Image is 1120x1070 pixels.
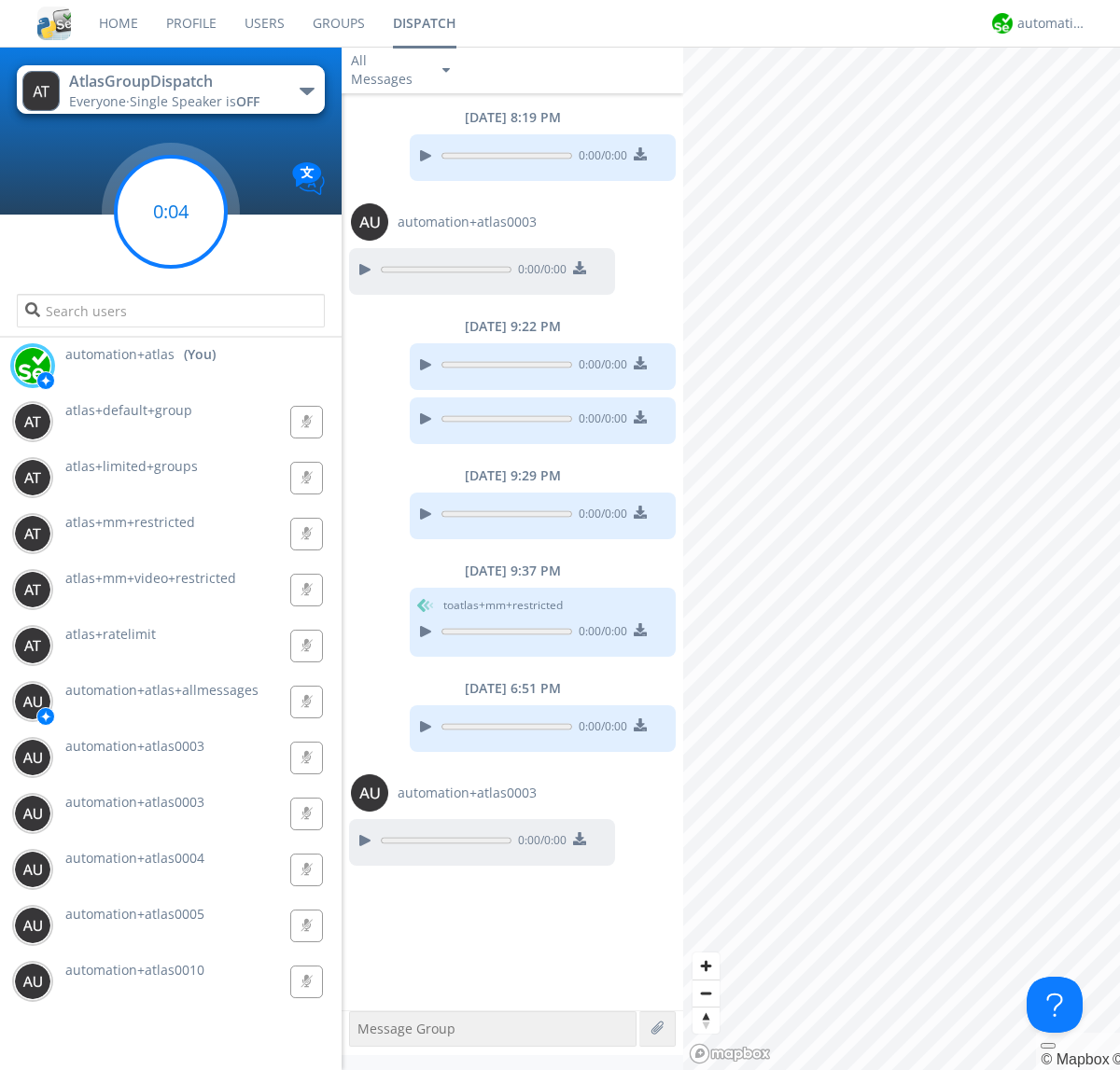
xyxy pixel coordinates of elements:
span: automation+atlas [65,345,175,364]
img: caret-down-sm.svg [442,68,450,73]
span: 0:00 / 0:00 [572,718,627,739]
img: 373638.png [14,795,51,832]
img: d2d01cd9b4174d08988066c6d424eccd [992,13,1013,34]
img: 373638.png [14,739,51,776]
img: download media button [634,506,647,519]
a: Mapbox logo [689,1043,771,1064]
span: automation+atlas0003 [398,784,537,802]
button: Zoom out [693,980,720,1007]
img: 373638.png [14,459,51,496]
img: 373638.png [14,683,51,720]
span: 0:00 / 0:00 [511,261,567,282]
div: [DATE] 9:37 PM [342,562,683,580]
span: 0:00 / 0:00 [572,356,627,377]
span: atlas+ratelimit [65,625,156,643]
div: [DATE] 8:19 PM [342,108,683,127]
div: [DATE] 6:51 PM [342,679,683,698]
span: to atlas+mm+restricted [443,597,563,614]
img: download media button [573,832,586,845]
div: automation+atlas [1017,14,1087,33]
span: automation+atlas0005 [65,905,204,923]
span: atlas+mm+video+restricted [65,569,236,587]
div: All Messages [351,51,426,89]
span: OFF [236,92,259,110]
img: download media button [634,718,647,731]
img: download media button [634,410,647,424]
img: 373638.png [14,571,51,608]
img: 373638.png [14,515,51,552]
span: 0:00 / 0:00 [511,832,567,853]
img: cddb5a64eb264b2086981ab96f4c1ba7 [37,7,71,40]
div: (You) [184,345,216,364]
img: d2d01cd9b4174d08988066c6d424eccd [14,347,51,384]
img: download media button [573,261,586,274]
span: atlas+default+group [65,401,192,419]
div: [DATE] 9:29 PM [342,466,683,485]
img: 373638.png [14,403,51,440]
img: download media button [634,147,647,160]
button: Reset bearing to north [693,1007,720,1034]
img: 373638.png [22,71,60,111]
span: automation+atlas0003 [398,213,537,231]
span: Zoom out [693,980,720,1007]
span: 0:00 / 0:00 [572,410,627,431]
span: atlas+mm+restricted [65,513,195,531]
img: 373638.png [14,851,51,888]
div: Everyone · [69,92,279,111]
img: 373638.png [351,774,388,812]
span: automation+atlas0003 [65,793,204,811]
img: download media button [634,356,647,369]
img: download media button [634,623,647,636]
img: 373638.png [351,203,388,241]
span: Reset bearing to north [693,1007,720,1034]
img: Translation enabled [292,162,325,195]
button: AtlasGroupDispatchEveryone·Single Speaker isOFF [17,65,324,114]
div: AtlasGroupDispatch [69,71,279,92]
span: 0:00 / 0:00 [572,623,627,644]
span: automation+atlas+allmessages [65,681,259,699]
span: Single Speaker is [130,92,259,110]
img: 373638.png [14,627,51,664]
input: Search users [17,294,324,327]
button: Zoom in [693,952,720,980]
img: 373638.png [14,963,51,1000]
span: automation+atlas0003 [65,737,204,755]
span: 0:00 / 0:00 [572,506,627,526]
iframe: Toggle Customer Support [1027,977,1083,1033]
span: automation+atlas0010 [65,961,204,979]
button: Toggle attribution [1041,1043,1056,1049]
div: [DATE] 9:22 PM [342,317,683,336]
span: atlas+limited+groups [65,457,198,475]
a: Mapbox [1041,1051,1109,1067]
span: automation+atlas0004 [65,849,204,867]
span: 0:00 / 0:00 [572,147,627,168]
img: 373638.png [14,907,51,944]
